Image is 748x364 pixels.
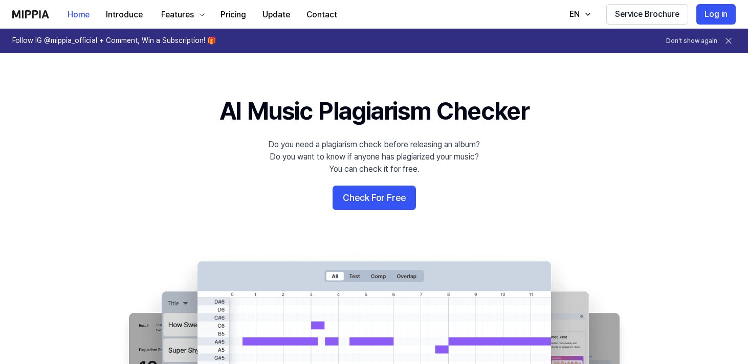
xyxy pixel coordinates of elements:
div: Features [159,9,196,21]
button: Log in [696,4,736,25]
button: Home [59,5,98,25]
h1: Follow IG @mippia_official + Comment, Win a Subscription! 🎁 [12,36,216,46]
button: Service Brochure [606,4,688,25]
button: Introduce [98,5,151,25]
button: Contact [298,5,345,25]
img: logo [12,10,49,18]
button: Check For Free [333,186,416,210]
button: EN [559,4,598,25]
a: Home [59,1,98,29]
button: Don't show again [666,37,717,45]
button: Pricing [212,5,254,25]
h1: AI Music Plagiarism Checker [219,94,529,128]
button: Features [151,5,212,25]
div: Do you need a plagiarism check before releasing an album? Do you want to know if anyone has plagi... [268,139,480,175]
a: Update [254,1,298,29]
div: EN [567,8,582,20]
button: Update [254,5,298,25]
